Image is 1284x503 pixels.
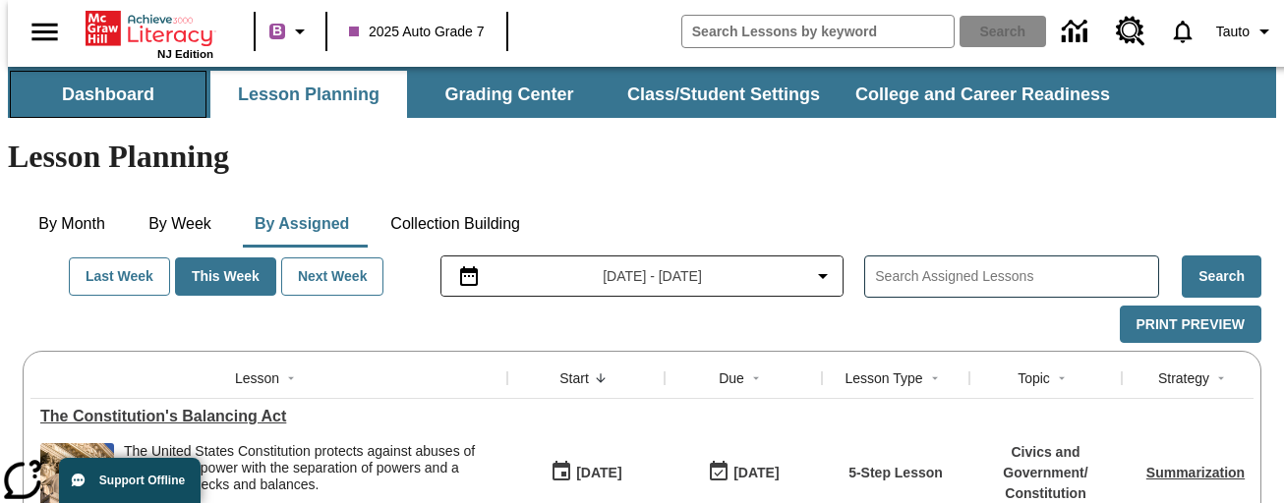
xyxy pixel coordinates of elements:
div: Start [559,368,589,388]
span: Support Offline [99,474,185,487]
button: Sort [589,366,613,390]
button: Open side menu [16,3,74,61]
a: Notifications [1157,6,1208,57]
p: Civics and Government / [979,442,1112,483]
div: [DATE] [576,461,621,485]
div: Home [86,7,213,60]
button: Select the date range menu item [449,264,834,288]
button: This Week [175,257,276,296]
button: College and Career Readiness [840,71,1126,118]
button: Sort [279,366,303,390]
div: Lesson [235,368,279,388]
a: Home [86,9,213,48]
a: Summarization [1146,465,1245,480]
div: Topic [1018,368,1050,388]
div: [DATE] [733,461,779,485]
button: Sort [1209,366,1233,390]
svg: Collapse Date Range Filter [811,264,835,288]
button: Print Preview [1120,306,1261,344]
button: By Month [23,200,121,248]
button: 09/01/25: First time the lesson was available [544,454,628,491]
button: By Week [131,200,229,248]
div: The United States Constitution protects against abuses of government power with the separation of... [124,443,497,492]
button: Last Week [69,257,170,296]
div: SubNavbar [8,71,1128,118]
input: search field [682,16,954,47]
button: Grading Center [411,71,608,118]
h1: Lesson Planning [8,139,1276,175]
button: Search [1182,255,1261,298]
button: Next Week [281,257,384,296]
button: Class/Student Settings [612,71,836,118]
button: Sort [744,366,768,390]
button: Dashboard [10,71,206,118]
button: Lesson Planning [210,71,407,118]
button: Profile/Settings [1208,14,1284,49]
button: Sort [923,366,947,390]
span: Tauto [1216,22,1250,42]
div: The Constitution's Balancing Act [40,408,497,425]
div: Due [719,368,744,388]
p: 5-Step Lesson [848,463,943,483]
button: Support Offline [59,458,201,503]
span: 2025 Auto Grade 7 [349,22,485,42]
button: Collection Building [375,200,536,248]
button: By Assigned [239,200,365,248]
span: [DATE] - [DATE] [603,266,702,287]
div: SubNavbar [8,67,1276,118]
button: 09/01/25: Last day the lesson can be accessed [701,454,786,491]
button: Sort [1050,366,1074,390]
a: Resource Center, Will open in new tab [1104,5,1157,58]
a: Data Center [1050,5,1104,59]
a: The Constitution's Balancing Act , Lessons [40,408,497,425]
div: Lesson Type [845,368,922,388]
span: NJ Edition [157,48,213,60]
button: Boost Class color is purple. Change class color [262,14,320,49]
div: Strategy [1158,368,1209,388]
input: Search Assigned Lessons [875,262,1158,291]
span: B [272,19,282,43]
